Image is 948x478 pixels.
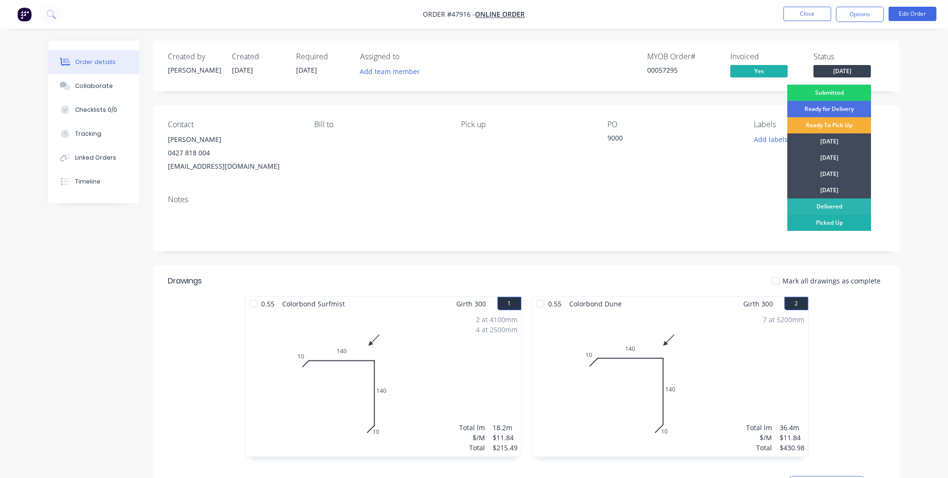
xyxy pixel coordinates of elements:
[168,52,220,61] div: Created by
[75,58,116,66] div: Order details
[168,120,299,129] div: Contact
[493,443,518,453] div: $215.49
[168,195,885,204] div: Notes
[232,65,253,75] span: [DATE]
[423,10,475,19] span: Order #47916 -
[48,146,139,170] button: Linked Orders
[730,65,788,77] span: Yes
[532,311,808,456] div: 010140140107 at 5200mmTotal lm$/MTotal36.4m$11.84$430.98
[787,117,871,133] div: Ready To Pick Up
[746,433,772,443] div: $/M
[355,65,425,78] button: Add team member
[814,52,885,61] div: Status
[493,433,518,443] div: $11.84
[497,297,521,310] button: 1
[459,443,485,453] div: Total
[461,120,592,129] div: Pick up
[75,177,100,186] div: Timeline
[783,7,831,21] button: Close
[48,98,139,122] button: Checklists 0/0
[168,65,220,75] div: [PERSON_NAME]
[475,10,525,19] a: Online Order
[647,65,719,75] div: 00057295
[565,297,626,311] span: Colorbond Dune
[75,82,113,90] div: Collaborate
[75,153,116,162] div: Linked Orders
[459,423,485,433] div: Total lm
[232,52,285,61] div: Created
[296,52,349,61] div: Required
[787,215,871,231] div: Picked Up
[257,297,278,311] span: 0.55
[459,433,485,443] div: $/M
[749,133,793,146] button: Add labels
[296,65,317,75] span: [DATE]
[493,423,518,433] div: 18.2m
[763,315,805,325] div: 7 at 5200mm
[168,133,299,173] div: [PERSON_NAME]0427 818 004[EMAIL_ADDRESS][DOMAIN_NAME]
[647,52,719,61] div: MYOB Order #
[75,130,101,138] div: Tracking
[168,160,299,173] div: [EMAIL_ADDRESS][DOMAIN_NAME]
[780,423,805,433] div: 36.4m
[787,182,871,198] div: [DATE]
[746,443,772,453] div: Total
[607,133,727,146] div: 9000
[456,297,486,311] span: Girth 300
[278,297,349,311] span: Colorbond Surfmist
[48,50,139,74] button: Order details
[168,275,202,287] div: Drawings
[17,7,32,22] img: Factory
[787,198,871,215] div: Delivered
[784,297,808,310] button: 2
[48,74,139,98] button: Collaborate
[245,311,521,456] div: 010140140102 at 4100mm4 at 2500mmTotal lm$/MTotal18.2m$11.84$215.49
[814,65,871,77] span: [DATE]
[607,120,739,129] div: PO
[314,120,445,129] div: Bill to
[787,101,871,117] div: Ready for Delivery
[889,7,937,21] button: Edit Order
[780,443,805,453] div: $430.98
[168,133,299,146] div: [PERSON_NAME]
[836,7,884,22] button: Options
[730,52,802,61] div: Invoiced
[544,297,565,311] span: 0.55
[787,166,871,182] div: [DATE]
[743,297,773,311] span: Girth 300
[476,315,518,325] div: 2 at 4100mm
[48,122,139,146] button: Tracking
[787,150,871,166] div: [DATE]
[814,65,871,79] button: [DATE]
[168,146,299,160] div: 0427 818 004
[787,133,871,150] div: [DATE]
[476,325,518,335] div: 4 at 2500mm
[48,170,139,194] button: Timeline
[360,52,456,61] div: Assigned to
[360,65,425,78] button: Add team member
[787,85,871,101] div: Submitted
[746,423,772,433] div: Total lm
[754,120,885,129] div: Labels
[780,433,805,443] div: $11.84
[75,106,117,114] div: Checklists 0/0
